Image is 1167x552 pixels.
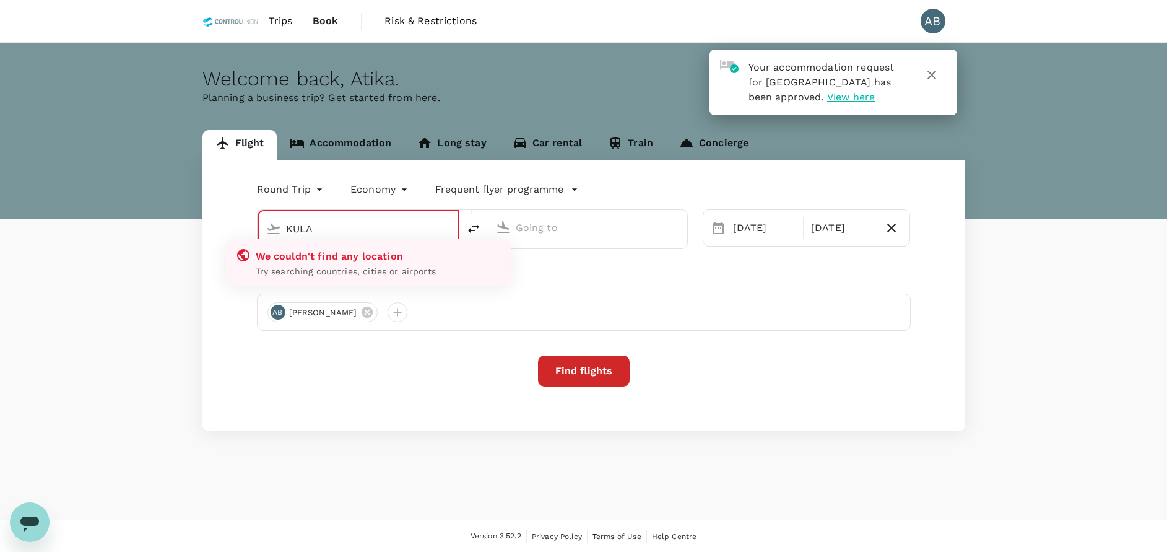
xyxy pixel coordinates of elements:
[748,61,895,103] span: Your accommodation request for [GEOGRAPHIC_DATA] has been approved.
[435,182,563,197] p: Frequent flyer programme
[313,14,339,28] span: Book
[257,274,911,289] div: Travellers
[202,7,259,35] img: Control Union Malaysia Sdn. Bhd.
[286,219,432,239] input: Depart from
[500,130,596,160] a: Car rental
[720,60,739,73] img: hotel-approved
[350,180,410,199] div: Economy
[652,532,697,541] span: Help Centre
[532,530,582,543] a: Privacy Policy
[471,530,521,543] span: Version 3.52.2
[435,182,578,197] button: Frequent flyer programme
[921,9,945,33] div: AB
[404,130,499,160] a: Long stay
[449,227,451,230] button: Close
[384,14,477,28] span: Risk & Restrictions
[282,307,365,319] span: [PERSON_NAME]
[652,530,697,543] a: Help Centre
[679,226,681,229] button: Open
[256,248,501,265] div: We couldn't find any location
[256,265,501,278] p: Try searching countries, cities or airports
[827,91,875,103] span: View here
[271,305,285,320] div: AB
[277,130,404,160] a: Accommodation
[516,218,661,237] input: Going to
[202,130,277,160] a: Flight
[592,532,641,541] span: Terms of Use
[257,180,326,199] div: Round Trip
[666,130,761,160] a: Concierge
[592,530,641,543] a: Terms of Use
[269,14,293,28] span: Trips
[202,68,965,90] div: Welcome back , Atika .
[10,502,50,542] iframe: Button to launch messaging window
[595,130,666,160] a: Train
[538,356,630,387] button: Find flights
[459,214,488,243] button: delete
[202,90,965,105] p: Planning a business trip? Get started from here.
[267,302,378,322] div: AB[PERSON_NAME]
[728,216,800,240] div: [DATE]
[532,532,582,541] span: Privacy Policy
[806,216,879,240] div: [DATE]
